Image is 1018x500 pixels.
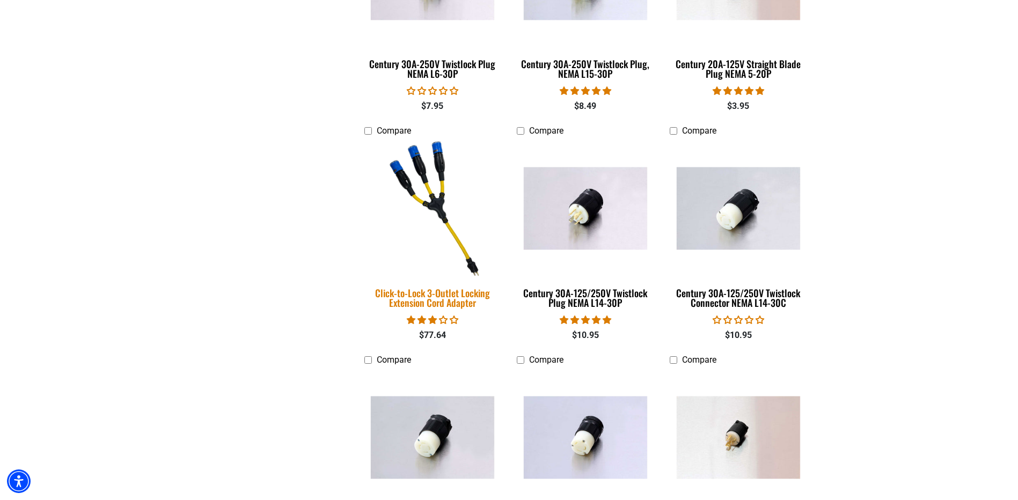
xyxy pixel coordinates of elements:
span: Compare [377,355,411,365]
span: 5.00 stars [560,86,611,96]
span: Compare [377,126,411,136]
div: Century 30A-250V Twistlock Plug, NEMA L15-30P [517,59,654,78]
span: 0.00 stars [407,86,458,96]
img: Century 15A-125V Twistlock Plug NEMA L5-15P [671,396,806,479]
a: Century 30A-125/250V Twistlock Connector NEMA L14-30C Century 30A-125/250V Twistlock Connector NE... [670,141,807,314]
span: Compare [529,355,563,365]
div: Century 30A-250V Twistlock Plug NEMA L6-30P [364,59,501,78]
a: Century 30A-125/250V Twistlock Plug NEMA L14-30P Century 30A-125/250V Twistlock Plug NEMA L14-30P [517,141,654,314]
a: Click-to-Lock 3-Outlet Locking Extension Cord Adapter Click-to-Lock 3-Outlet Locking Extension Co... [364,141,501,314]
span: Compare [682,355,716,365]
span: 3.00 stars [407,315,458,325]
div: Century 30A-125/250V Twistlock Plug NEMA L14-30P [517,288,654,307]
div: $10.95 [517,329,654,342]
div: Accessibility Menu [7,469,31,493]
div: Click-to-Lock 3-Outlet Locking Extension Cord Adapter [364,288,501,307]
div: Century 30A-125/250V Twistlock Connector NEMA L14-30C [670,288,807,307]
div: $7.95 [364,100,501,113]
span: 5.00 stars [713,86,764,96]
span: 5.00 stars [560,315,611,325]
img: Century 30A-125/250V Twistlock Plug NEMA L14-30P [518,167,653,249]
div: $10.95 [670,329,807,342]
img: Click-to-Lock 3-Outlet Locking Extension Cord Adapter [357,139,508,277]
span: 0.00 stars [713,315,764,325]
span: Compare [529,126,563,136]
img: Century 30A-125/250V Twistlock Connector NEMA L14-30C [671,167,806,249]
span: Compare [682,126,716,136]
div: $77.64 [364,329,501,342]
img: Century 30A-250V Twistlock Connector, NEMA L15-30C [365,396,500,479]
img: Century 30A-250V Twistlock Connector NEMA L6-30C [518,396,653,479]
div: $8.49 [517,100,654,113]
div: Century 20A-125V Straight Blade Plug NEMA 5-20P [670,59,807,78]
div: $3.95 [670,100,807,113]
